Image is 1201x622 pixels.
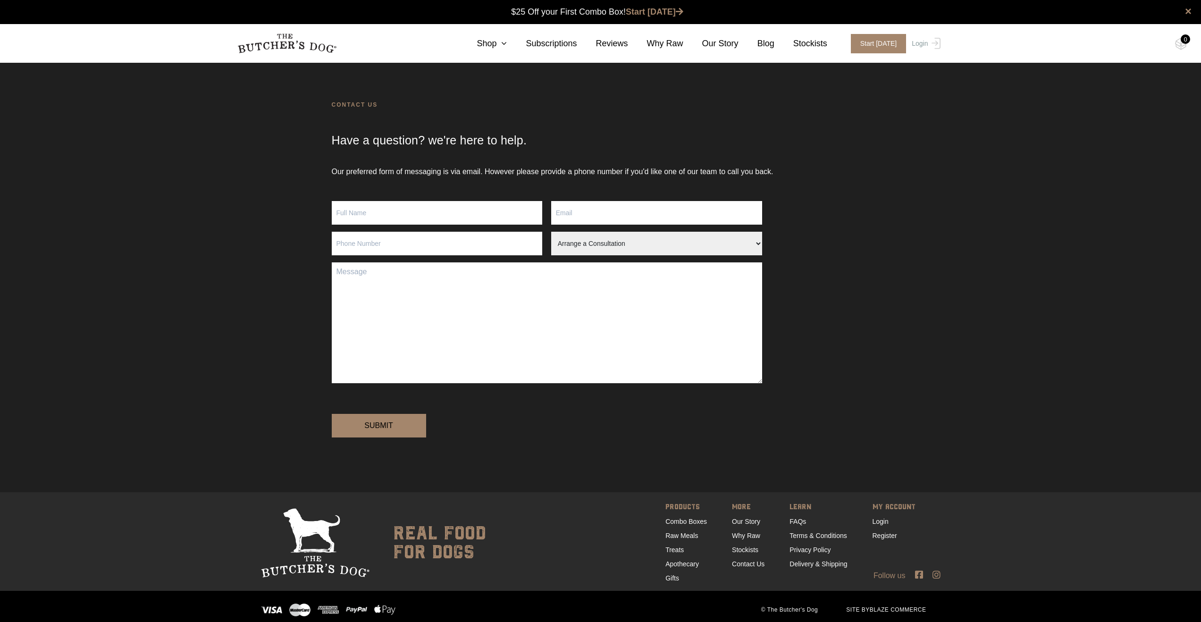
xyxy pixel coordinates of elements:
input: Phone Number [332,232,543,255]
div: 0 [1181,34,1190,44]
input: Full Name [332,201,543,225]
p: Our preferred form of messaging is via email. However please provide a phone number if you'd like... [332,166,870,201]
span: LEARN [789,501,847,514]
span: Start [DATE] [851,34,907,53]
a: Gifts [665,574,679,582]
a: Start [DATE] [841,34,910,53]
span: MY ACCOUNT [873,501,915,514]
a: Start [DATE] [626,7,683,17]
a: Why Raw [732,532,760,539]
input: Submit [332,414,426,437]
h2: Have a question? we're here to help. [332,133,870,166]
a: Login [909,34,940,53]
a: Terms & Conditions [789,532,847,539]
a: Shop [458,37,507,50]
a: Reviews [577,37,628,50]
a: Register [873,532,897,539]
a: Apothecary [665,560,699,568]
input: Email [551,201,762,225]
span: MORE [732,501,764,514]
form: Contact form [332,201,870,454]
a: Combo Boxes [665,518,707,525]
a: Stockists [732,546,758,554]
img: TBD_Cart-Empty.png [1175,38,1187,50]
a: Why Raw [628,37,683,50]
a: Treats [665,546,684,554]
div: real food for dogs [384,508,486,577]
span: SITE BY [832,605,940,614]
a: Delivery & Shipping [789,560,847,568]
a: Stockists [774,37,827,50]
a: Contact Us [732,560,764,568]
div: Follow us [223,570,978,581]
a: Our Story [683,37,739,50]
span: © The Butcher's Dog [747,605,832,614]
a: FAQs [789,518,806,525]
a: Blog [739,37,774,50]
a: Subscriptions [507,37,577,50]
a: Privacy Policy [789,546,831,554]
h1: Contact Us [332,100,870,133]
a: Login [873,518,889,525]
span: PRODUCTS [665,501,707,514]
a: Our Story [732,518,760,525]
a: Raw Meals [665,532,698,539]
a: close [1185,6,1192,17]
a: BLAZE COMMERCE [870,606,926,613]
